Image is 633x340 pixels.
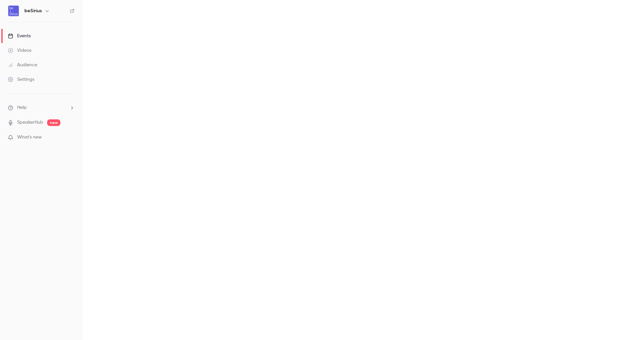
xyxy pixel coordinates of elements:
img: beSirius [8,6,19,16]
li: help-dropdown-opener [8,104,75,111]
h6: beSirius [24,8,42,14]
span: new [47,119,60,126]
div: Settings [8,76,34,83]
span: Help [17,104,27,111]
div: Videos [8,47,31,54]
a: SpeakerHub [17,119,43,126]
div: Audience [8,62,37,68]
div: Events [8,33,31,39]
span: What's new [17,134,42,141]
